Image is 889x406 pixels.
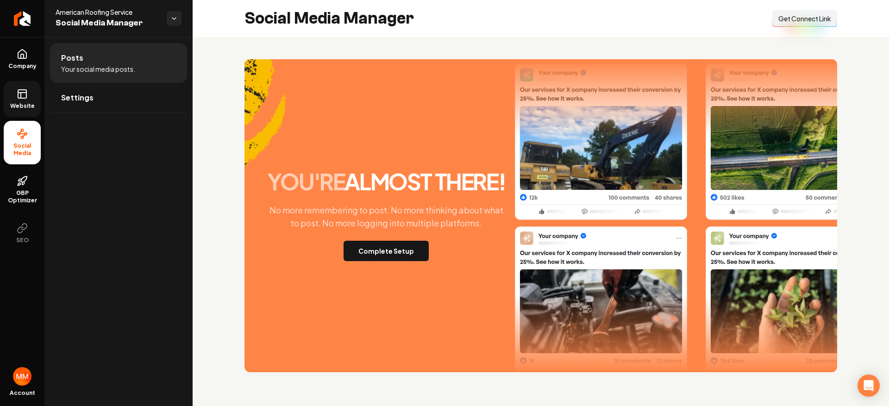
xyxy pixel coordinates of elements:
[772,10,837,27] button: Get Connect Link
[61,92,94,103] span: Settings
[4,189,41,204] span: GBP Optimizer
[344,241,429,261] button: Complete Setup
[515,38,687,358] img: Post One
[267,170,505,193] h2: almost there!
[858,375,880,397] div: Open Intercom Messenger
[56,7,159,17] span: American Roofing Service
[4,142,41,157] span: Social Media
[5,62,40,70] span: Company
[4,168,41,212] a: GBP Optimizer
[10,389,35,397] span: Account
[13,367,31,386] img: Matthew Meyer
[13,367,31,386] button: Open user button
[13,237,32,244] span: SEO
[778,14,831,23] span: Get Connect Link
[50,83,187,112] a: Settings
[4,81,41,117] a: Website
[14,11,31,26] img: Rebolt Logo
[267,167,345,195] span: you're
[56,17,159,30] span: Social Media Manager
[244,9,414,28] h2: Social Media Manager
[61,64,135,74] span: Your social media posts.
[61,52,83,63] span: Posts
[4,41,41,77] a: Company
[244,59,286,193] img: Accent
[261,204,511,230] p: No more remembering to post. No more thinking about what to post. No more logging into multiple p...
[6,102,38,110] span: Website
[4,215,41,251] button: SEO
